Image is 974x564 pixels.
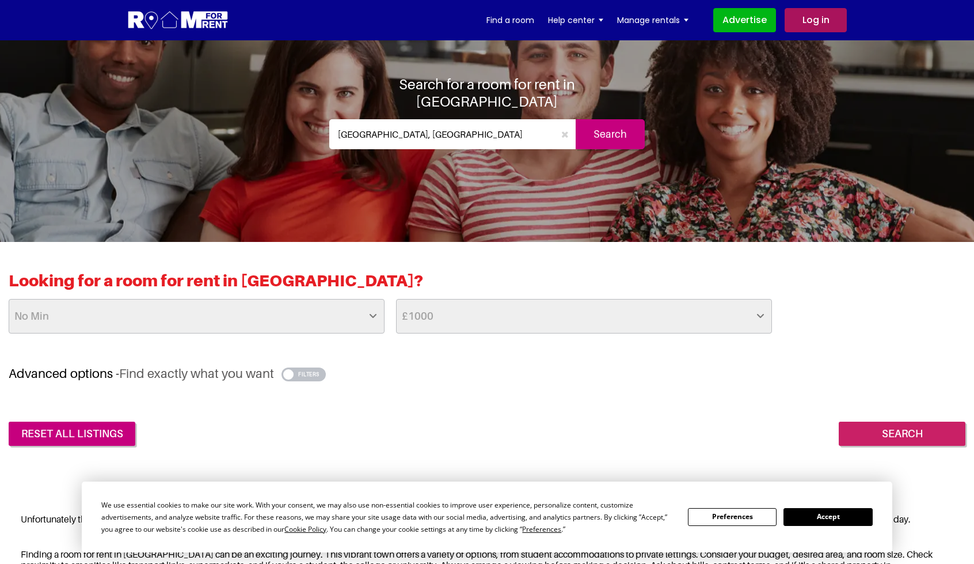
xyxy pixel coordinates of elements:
img: Logo for Room for Rent, featuring a welcoming design with a house icon and modern typography [127,10,229,31]
input: Search [839,422,965,446]
a: Help center [548,12,603,29]
input: Search [576,119,645,149]
h3: Advanced options - [9,366,965,381]
div: We use essential cookies to make our site work. With your consent, we may also use non-essential ... [101,499,674,535]
div: Cookie Consent Prompt [82,482,892,552]
button: Accept [783,508,872,526]
a: Manage rentals [617,12,688,29]
a: Find a room [486,12,534,29]
span: Find exactly what you want [119,366,274,381]
a: Log in [785,8,847,32]
span: Cookie Policy [284,524,326,534]
div: Unfortunately there are no rooms currently available based on your search criteria. You can try t... [9,506,965,532]
input: Where do you want to live. Search by town or postcode [329,119,554,149]
a: reset all listings [9,422,135,446]
span: Preferences [522,524,561,534]
button: Preferences [688,508,777,526]
h2: Looking for a room for rent in [GEOGRAPHIC_DATA]? [9,271,965,299]
a: Advertise [713,8,776,32]
h1: Search for a room for rent in [GEOGRAPHIC_DATA] [329,75,645,110]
